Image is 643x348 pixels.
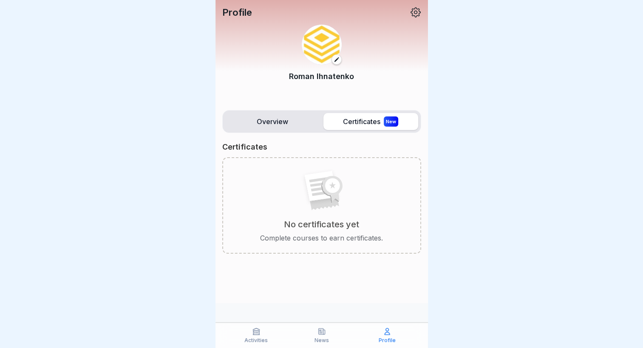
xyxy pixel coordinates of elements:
p: Roman Ihnatenko [289,71,354,82]
p: No certificates yet [284,219,359,230]
p: Profile [222,7,252,18]
div: New [384,116,398,127]
label: Overview [225,113,320,130]
p: Activities [244,337,268,343]
p: News [314,337,329,343]
p: Certificates [222,142,267,152]
p: Profile [379,337,396,343]
img: lqzj4kuucpkhnephc2ru2o4z.png [302,25,342,65]
p: Complete courses to earn certificates. [260,233,383,243]
label: Certificates [323,113,418,130]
